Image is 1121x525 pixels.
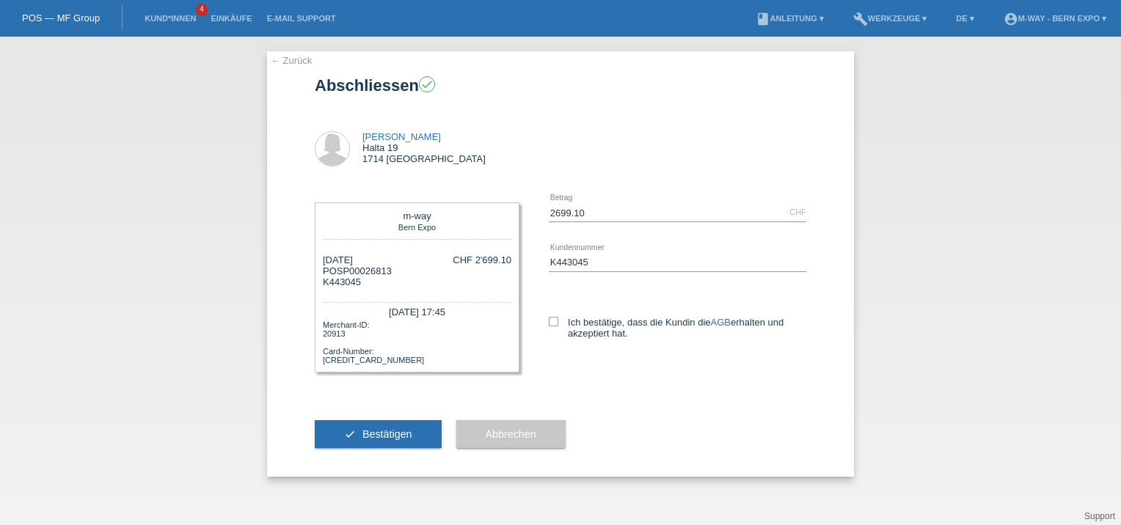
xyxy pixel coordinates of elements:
[711,317,731,328] a: AGB
[362,131,486,164] div: Halta 19 1714 [GEOGRAPHIC_DATA]
[323,254,392,287] div: [DATE] POSP00026813
[949,14,981,23] a: DE ▾
[853,12,868,26] i: build
[486,428,536,440] span: Abbrechen
[996,14,1114,23] a: account_circlem-way - Bern Expo ▾
[315,420,442,448] button: check Bestätigen
[362,428,412,440] span: Bestätigen
[203,14,259,23] a: Einkäufe
[326,221,508,232] div: Bern Expo
[789,208,806,216] div: CHF
[756,12,770,26] i: book
[420,78,434,91] i: check
[549,317,806,339] label: Ich bestätige, dass die Kundin die erhalten und akzeptiert hat.
[1004,12,1018,26] i: account_circle
[260,14,343,23] a: E-Mail Support
[344,428,356,440] i: check
[323,302,511,319] div: [DATE] 17:45
[326,210,508,221] div: m-way
[323,319,511,364] div: Merchant-ID: 20913 Card-Number: [CREDIT_CARD_NUMBER]
[748,14,831,23] a: bookAnleitung ▾
[22,12,100,23] a: POS — MF Group
[456,420,566,448] button: Abbrechen
[315,76,806,95] h1: Abschliessen
[453,254,511,265] div: CHF 2'699.10
[362,131,441,142] a: [PERSON_NAME]
[196,4,208,16] span: 4
[1084,511,1115,521] a: Support
[137,14,203,23] a: Kund*innen
[323,276,361,287] span: K443045
[271,55,312,66] a: ← Zurück
[846,14,935,23] a: buildWerkzeuge ▾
